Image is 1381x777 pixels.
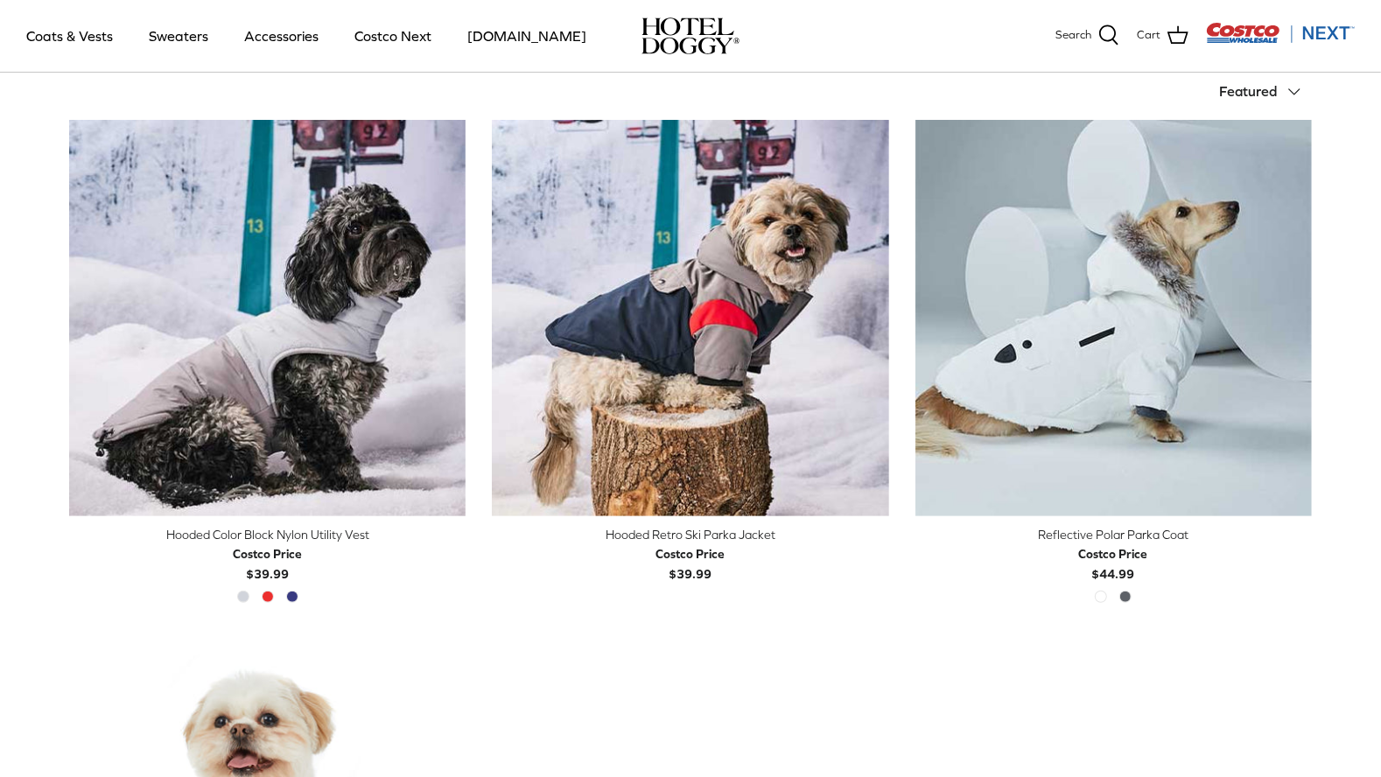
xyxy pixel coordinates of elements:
[655,544,725,563] div: Costco Price
[228,6,334,66] a: Accessories
[452,6,602,66] a: [DOMAIN_NAME]
[492,525,888,544] div: Hooded Retro Ski Parka Jacket
[69,525,466,584] a: Hooded Color Block Nylon Utility Vest Costco Price$39.99
[1219,73,1312,111] button: Featured
[915,525,1312,584] a: Reflective Polar Parka Coat Costco Price$44.99
[69,525,466,544] div: Hooded Color Block Nylon Utility Vest
[1079,544,1148,563] div: Costco Price
[233,544,302,580] b: $39.99
[655,544,725,580] b: $39.99
[133,6,224,66] a: Sweaters
[69,120,466,516] a: Hooded Color Block Nylon Utility Vest
[492,525,888,584] a: Hooded Retro Ski Parka Jacket Costco Price$39.99
[1206,22,1355,44] img: Costco Next
[1137,24,1188,47] a: Cart
[641,17,740,54] img: hoteldoggycom
[1206,33,1355,46] a: Visit Costco Next
[1055,26,1091,45] span: Search
[1055,24,1119,47] a: Search
[492,120,888,516] a: Hooded Retro Ski Parka Jacket
[1137,26,1160,45] span: Cart
[11,6,129,66] a: Coats & Vests
[339,6,447,66] a: Costco Next
[1079,544,1148,580] b: $44.99
[233,544,302,563] div: Costco Price
[641,17,740,54] a: hoteldoggy.com hoteldoggycom
[915,525,1312,544] div: Reflective Polar Parka Coat
[1219,83,1277,99] span: Featured
[915,120,1312,516] a: Reflective Polar Parka Coat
